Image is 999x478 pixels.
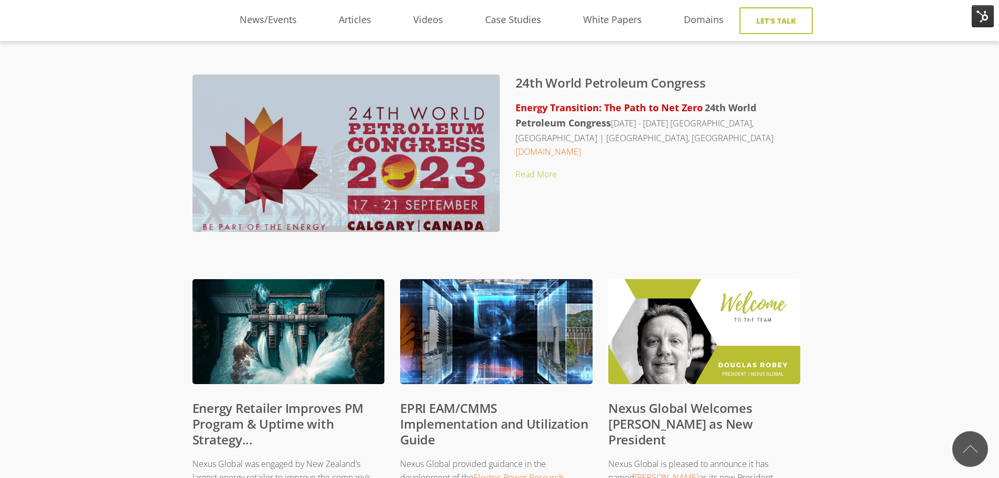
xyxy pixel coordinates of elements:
a: Domains [663,12,745,28]
p: [DATE] - [DATE] [GEOGRAPHIC_DATA], [GEOGRAPHIC_DATA] | [GEOGRAPHIC_DATA], [GEOGRAPHIC_DATA] [213,100,807,159]
a: EPRI EAM/CMMS Implementation and Utilization Guide [400,399,588,448]
img: EPRI EAM/CMMS Implementation and Utilization Guide [400,279,593,393]
a: Let's Talk [739,7,813,34]
img: Energy Retailer Improves PM Program & Uptime with Strategy Optimizer™ [192,279,385,393]
a: Read More [515,168,557,180]
span: Energy Transition: The Path to Net Zero [515,101,703,114]
a: White Papers [562,12,663,28]
img: HubSpot Tools Menu Toggle [972,5,994,27]
a: Energy Retailer Improves PM Program & Uptime with Strategy... [192,399,364,448]
a: [DOMAIN_NAME] [515,146,581,157]
img: 24th World Petroleum Congress [192,75,500,257]
a: News/Events [219,12,318,28]
a: Articles [318,12,392,28]
a: Videos [392,12,464,28]
a: Case Studies [464,12,562,28]
a: 24th World Petroleum Congress [515,74,706,91]
img: Nexus Global Welcomes Doug Robey as New President [608,279,801,393]
a: Nexus Global Welcomes [PERSON_NAME] as New President [608,399,753,448]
